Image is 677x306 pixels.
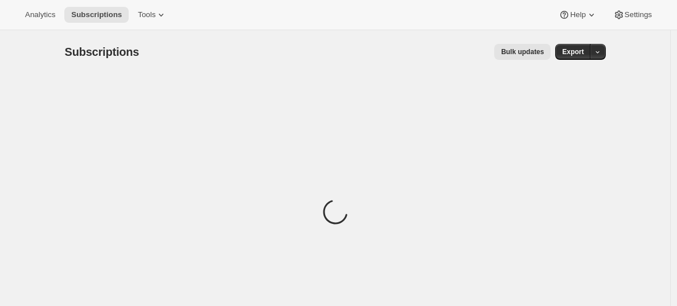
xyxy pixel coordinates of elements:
[64,7,129,23] button: Subscriptions
[552,7,604,23] button: Help
[555,44,590,60] button: Export
[71,10,122,19] span: Subscriptions
[18,7,62,23] button: Analytics
[25,10,55,19] span: Analytics
[625,10,652,19] span: Settings
[501,47,544,56] span: Bulk updates
[65,46,139,58] span: Subscriptions
[570,10,585,19] span: Help
[494,44,551,60] button: Bulk updates
[606,7,659,23] button: Settings
[562,47,584,56] span: Export
[138,10,155,19] span: Tools
[131,7,174,23] button: Tools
